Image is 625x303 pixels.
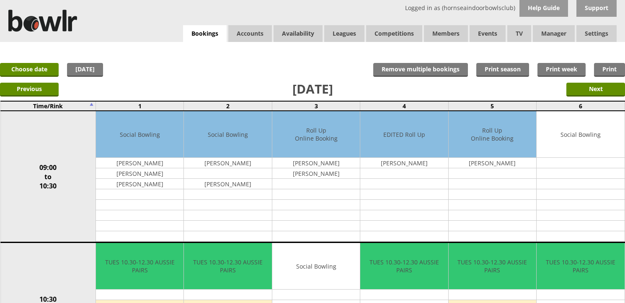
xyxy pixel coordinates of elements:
td: 1 [96,101,184,111]
td: [PERSON_NAME] [96,168,183,179]
a: Print week [537,63,586,77]
span: Accounts [228,25,272,42]
a: [DATE] [67,63,103,77]
td: 5 [448,101,536,111]
td: Social Bowling [184,111,271,158]
td: Roll Up Online Booking [272,111,360,158]
td: TUES 10.30-12.30 AUSSIE PAIRS [184,243,271,290]
td: TUES 10.30-12.30 AUSSIE PAIRS [96,243,183,290]
td: Roll Up Online Booking [449,111,536,158]
td: Social Bowling [272,243,360,290]
a: Print season [476,63,529,77]
td: Social Bowling [537,111,624,158]
td: [PERSON_NAME] [272,158,360,168]
a: Leagues [324,25,364,42]
a: Events [470,25,506,42]
td: [PERSON_NAME] [184,158,271,168]
td: 09:00 to 10:30 [0,111,96,243]
td: TUES 10.30-12.30 AUSSIE PAIRS [537,243,624,290]
td: 3 [272,101,360,111]
td: 6 [537,101,625,111]
span: Settings [576,25,617,42]
a: Bookings [183,25,227,42]
td: 4 [360,101,448,111]
td: Time/Rink [0,101,96,111]
td: EDITED Roll Up [360,111,448,158]
a: Availability [274,25,323,42]
span: Members [424,25,468,42]
td: [PERSON_NAME] [96,179,183,189]
td: [PERSON_NAME] [184,179,271,189]
a: Print [594,63,625,77]
input: Next [566,83,625,97]
a: Competitions [366,25,422,42]
td: 2 [184,101,272,111]
td: [PERSON_NAME] [449,158,536,168]
td: TUES 10.30-12.30 AUSSIE PAIRS [360,243,448,290]
span: Manager [533,25,575,42]
td: Social Bowling [96,111,183,158]
td: [PERSON_NAME] [360,158,448,168]
td: [PERSON_NAME] [96,158,183,168]
input: Remove multiple bookings [373,63,468,77]
span: TV [507,25,531,42]
td: [PERSON_NAME] [272,168,360,179]
td: TUES 10.30-12.30 AUSSIE PAIRS [449,243,536,290]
